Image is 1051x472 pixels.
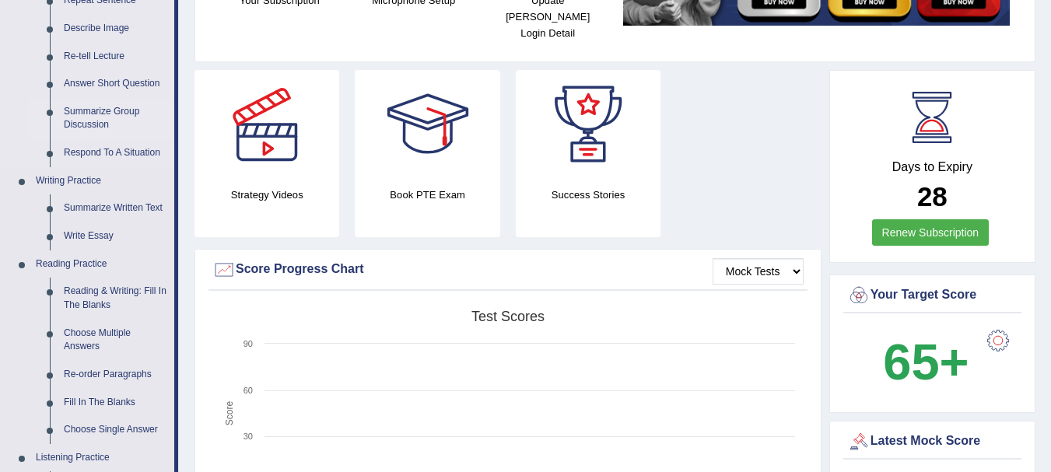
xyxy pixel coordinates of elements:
[847,430,1018,453] div: Latest Mock Score
[847,284,1018,307] div: Your Target Score
[243,339,253,348] text: 90
[57,139,174,167] a: Respond To A Situation
[872,219,990,246] a: Renew Subscription
[471,309,545,324] tspan: Test scores
[243,432,253,441] text: 30
[57,320,174,361] a: Choose Multiple Answers
[917,181,948,212] b: 28
[57,361,174,389] a: Re-order Paragraphs
[847,160,1018,174] h4: Days to Expiry
[57,222,174,250] a: Write Essay
[57,15,174,43] a: Describe Image
[194,187,339,203] h4: Strategy Videos
[355,187,499,203] h4: Book PTE Exam
[57,278,174,319] a: Reading & Writing: Fill In The Blanks
[57,70,174,98] a: Answer Short Question
[57,98,174,139] a: Summarize Group Discussion
[883,334,969,390] b: 65+
[29,250,174,278] a: Reading Practice
[212,258,804,281] div: Score Progress Chart
[224,401,235,426] tspan: Score
[57,389,174,417] a: Fill In The Blanks
[516,187,660,203] h4: Success Stories
[57,194,174,222] a: Summarize Written Text
[29,444,174,472] a: Listening Practice
[243,386,253,395] text: 60
[57,43,174,71] a: Re-tell Lecture
[57,416,174,444] a: Choose Single Answer
[29,167,174,195] a: Writing Practice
